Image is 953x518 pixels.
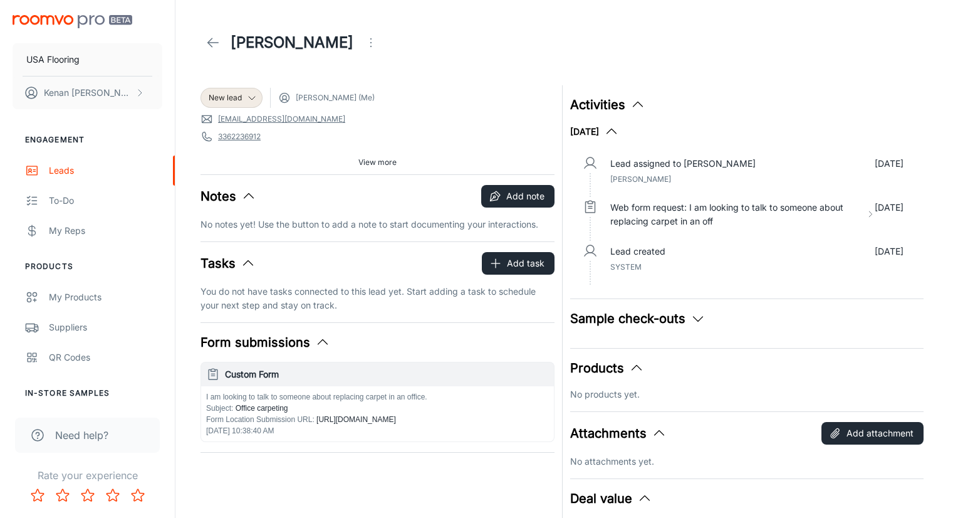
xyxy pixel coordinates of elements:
[481,185,555,208] button: Add note
[218,131,261,142] a: 3362236912
[26,53,80,66] p: USA Flooring
[218,114,345,125] a: [EMAIL_ADDRESS][DOMAIN_NAME]
[13,15,132,28] img: Roomvo PRO Beta
[610,245,665,258] p: Lead created
[49,164,162,177] div: Leads
[50,483,75,508] button: Rate 2 star
[209,92,242,103] span: New lead
[570,309,706,328] button: Sample check-outs
[206,404,233,413] span: Subject :
[200,254,256,273] button: Tasks
[821,422,924,445] button: Add attachment
[610,157,756,171] p: Lead assigned to [PERSON_NAME]
[482,252,555,275] button: Add task
[201,362,554,441] button: Custom FormI am looking to talk to someone about replacing carpet in an office.Subject: Office ca...
[44,86,132,100] p: Kenan [PERSON_NAME]
[75,483,100,508] button: Rate 3 star
[200,88,263,108] div: New lead
[13,77,162,109] button: Kenan [PERSON_NAME]
[206,391,549,403] p: I am looking to talk to someone about replacing carpet in an office.
[570,455,924,468] p: No attachments yet.
[875,157,904,171] p: [DATE]
[100,483,125,508] button: Rate 4 star
[49,194,162,208] div: To-do
[353,153,402,172] button: View more
[200,218,555,231] p: No notes yet! Use the button to add a note to start documenting your interactions.
[10,468,165,483] p: Rate your experience
[49,320,162,334] div: Suppliers
[875,201,904,228] p: [DATE]
[25,483,50,508] button: Rate 1 star
[570,124,619,139] button: [DATE]
[49,351,162,364] div: QR Codes
[200,285,555,312] p: You do not have tasks connected to this lead yet. Start adding a task to schedule your next step ...
[570,95,645,114] button: Activities
[55,428,108,443] span: Need help?
[610,174,671,184] span: [PERSON_NAME]
[225,367,549,381] h6: Custom Form
[570,424,667,443] button: Attachments
[358,30,383,55] button: Open menu
[233,404,288,413] span: Office carpeting
[125,483,150,508] button: Rate 5 star
[296,92,375,103] span: [PERSON_NAME] (Me)
[570,359,644,378] button: Products
[315,415,396,424] span: [URL][DOMAIN_NAME]
[49,290,162,304] div: My Products
[358,157,397,168] span: View more
[13,43,162,76] button: USA Flooring
[231,31,353,54] h1: [PERSON_NAME]
[206,426,274,435] span: [DATE] 10:38:40 AM
[610,201,861,228] p: Web form request: I am looking to talk to someone about replacing carpet in an off
[570,388,924,401] p: No products yet.
[206,415,315,424] span: Form Location Submission URL :
[200,333,330,352] button: Form submissions
[570,489,652,508] button: Deal value
[610,262,642,272] span: System
[875,245,904,258] p: [DATE]
[200,187,256,206] button: Notes
[49,224,162,238] div: My Reps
